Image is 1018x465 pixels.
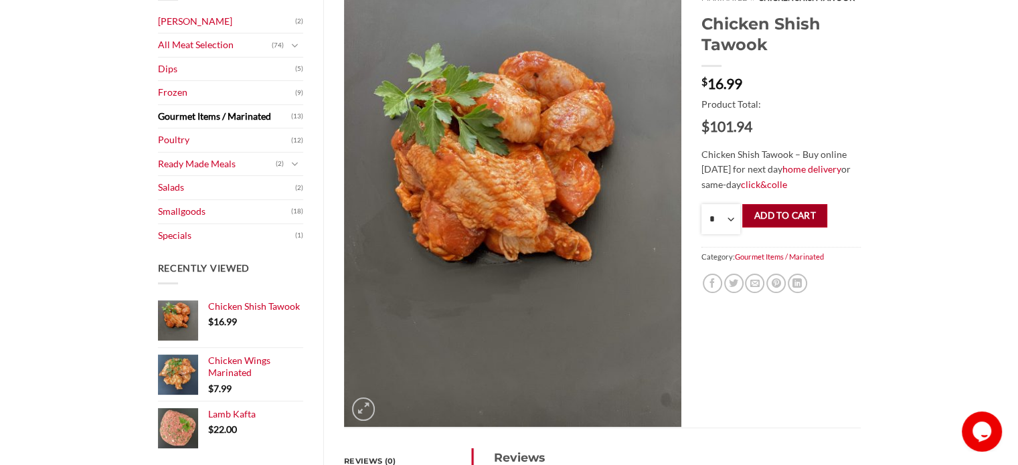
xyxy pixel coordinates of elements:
[208,300,304,312] a: Chicken Shish Tawook
[741,179,787,190] a: click&colle
[287,157,303,171] button: Toggle
[208,300,300,312] span: Chicken Shish Tawook
[158,33,272,57] a: All Meat Selection
[272,35,284,56] span: (74)
[287,38,303,53] button: Toggle
[158,105,292,128] a: Gourmet Items / Marinated
[295,11,303,31] span: (2)
[208,316,214,327] span: $
[295,59,303,79] span: (5)
[158,10,296,33] a: [PERSON_NAME]
[208,383,214,394] span: $
[701,147,860,193] p: Chicken Shish Tawook – Buy online [DATE] for next day or same-day
[352,397,375,420] a: Zoom
[701,97,860,133] div: Product Total:
[295,178,303,198] span: (2)
[701,75,742,92] bdi: 16.99
[208,316,237,327] bdi: 16.99
[158,81,296,104] a: Frozen
[208,355,270,378] span: Chicken Wings Marinated
[788,274,807,293] a: Share on LinkedIn
[208,408,304,420] a: Lamb Kafta
[158,58,296,81] a: Dips
[703,274,722,293] a: Share on Facebook
[158,200,292,223] a: Smallgoods
[745,274,764,293] a: Email to a Friend
[962,411,1005,452] iframe: chat widget
[208,424,237,435] bdi: 22.00
[701,76,707,87] span: $
[158,224,296,248] a: Specials
[735,252,824,261] a: Gourmet Items / Marinated
[291,130,303,151] span: (12)
[276,154,284,174] span: (2)
[291,201,303,221] span: (18)
[208,355,304,379] a: Chicken Wings Marinated
[701,13,860,55] h1: Chicken Shish Tawook
[291,106,303,126] span: (13)
[158,128,292,152] a: Poultry
[766,274,786,293] a: Pin on Pinterest
[295,225,303,246] span: (1)
[782,163,841,175] a: home delivery
[158,176,296,199] a: Salads
[742,204,827,227] button: Add to cart
[701,119,860,133] span: $101.94
[295,83,303,103] span: (9)
[701,247,860,266] span: Category:
[724,274,744,293] a: Share on Twitter
[158,262,250,274] span: Recently Viewed
[158,153,276,176] a: Ready Made Meals
[208,383,232,394] bdi: 7.99
[208,408,256,420] span: Lamb Kafta
[208,424,214,435] span: $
